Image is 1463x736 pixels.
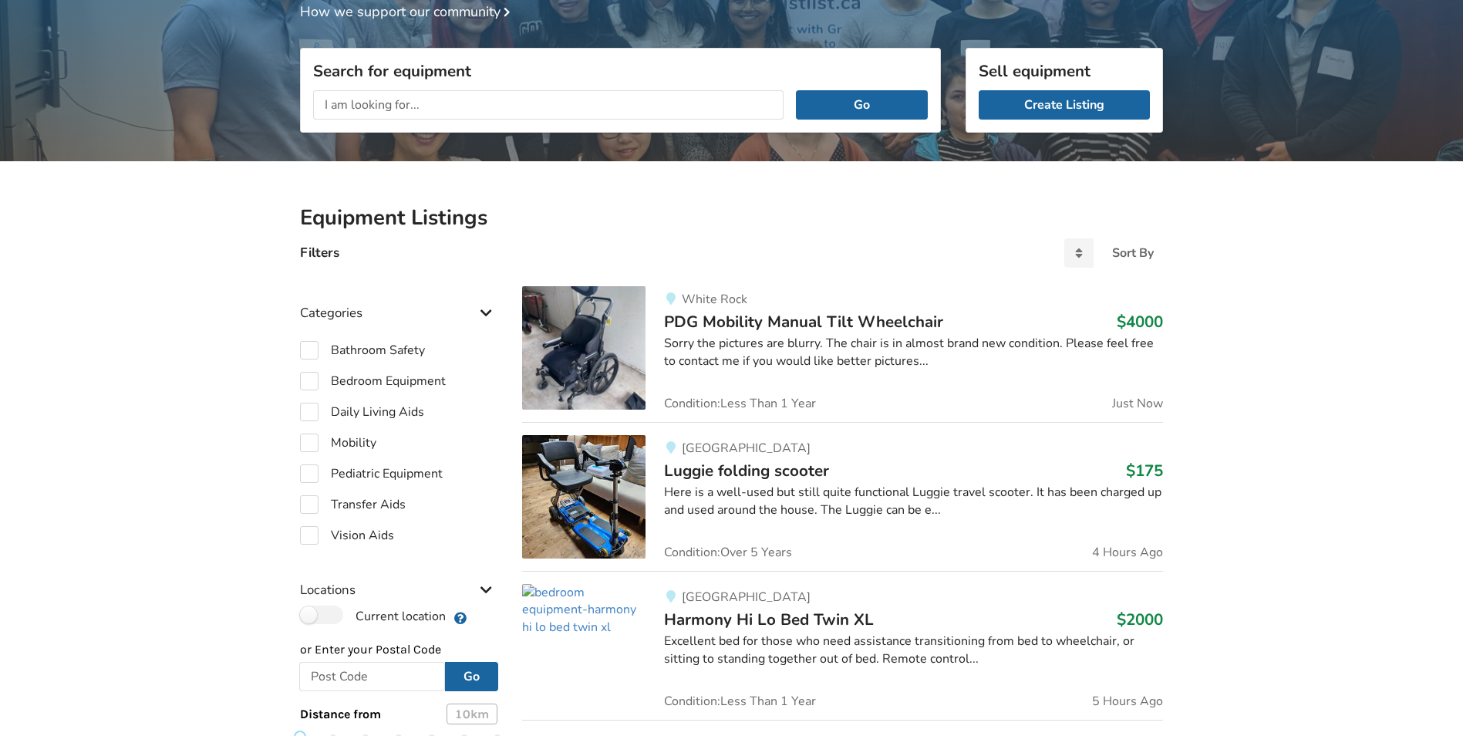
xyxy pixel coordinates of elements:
[1092,695,1163,707] span: 5 Hours Ago
[664,546,792,559] span: Condition: Over 5 Years
[300,526,394,545] label: Vision Aids
[796,90,928,120] button: Go
[300,204,1163,231] h2: Equipment Listings
[300,2,516,21] a: How we support our community
[522,435,646,559] img: mobility-luggie folding scooter
[1092,546,1163,559] span: 4 Hours Ago
[445,662,498,691] button: Go
[522,286,646,410] img: mobility-pdg mobility manual tilt wheelchair
[522,286,1163,422] a: mobility-pdg mobility manual tilt wheelchairWhite RockPDG Mobility Manual Tilt Wheelchair$4000Sor...
[664,335,1163,370] div: Sorry the pictures are blurry. The chair is in almost brand new condition. Please feel free to co...
[300,464,443,483] label: Pediatric Equipment
[300,495,406,514] label: Transfer Aids
[664,484,1163,519] div: Here is a well-used but still quite functional Luggie travel scooter. It has been charged up and ...
[299,662,445,691] input: Post Code
[1117,312,1163,332] h3: $4000
[979,90,1150,120] a: Create Listing
[300,403,424,421] label: Daily Living Aids
[1112,397,1163,410] span: Just Now
[1112,247,1154,259] div: Sort By
[664,311,943,333] span: PDG Mobility Manual Tilt Wheelchair
[300,274,497,329] div: Categories
[300,434,376,452] label: Mobility
[313,90,784,120] input: I am looking for...
[300,341,425,360] label: Bathroom Safety
[664,609,874,630] span: Harmony Hi Lo Bed Twin XL
[300,641,497,659] p: or Enter your Postal Code
[682,291,747,308] span: White Rock
[300,606,446,626] label: Current location
[300,707,381,721] span: Distance from
[664,633,1163,668] div: Excellent bed for those who need assistance transitioning from bed to wheelchair, or sitting to s...
[300,551,497,606] div: Locations
[664,460,829,481] span: Luggie folding scooter
[522,571,1163,720] a: bedroom equipment-harmony hi lo bed twin xl[GEOGRAPHIC_DATA]Harmony Hi Lo Bed Twin XL$2000Excelle...
[313,61,928,81] h3: Search for equipment
[522,584,646,637] img: bedroom equipment-harmony hi lo bed twin xl
[522,422,1163,571] a: mobility-luggie folding scooter[GEOGRAPHIC_DATA]Luggie folding scooter$175Here is a well-used but...
[682,440,811,457] span: [GEOGRAPHIC_DATA]
[300,372,446,390] label: Bedroom Equipment
[979,61,1150,81] h3: Sell equipment
[1117,609,1163,630] h3: $2000
[664,695,816,707] span: Condition: Less Than 1 Year
[300,244,339,262] h4: Filters
[447,704,497,724] div: 10 km
[1126,461,1163,481] h3: $175
[664,397,816,410] span: Condition: Less Than 1 Year
[682,589,811,606] span: [GEOGRAPHIC_DATA]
